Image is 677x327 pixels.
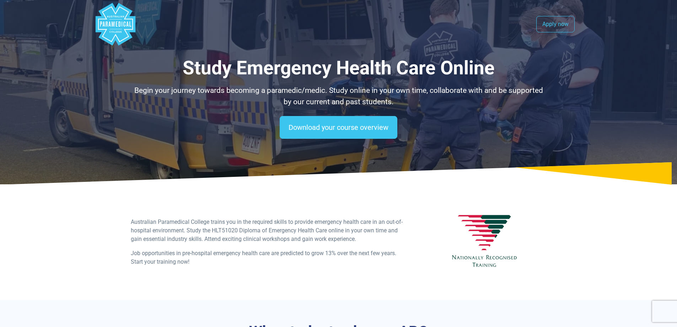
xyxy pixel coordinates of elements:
p: Australian Paramedical College trains you in the required skills to provide emergency health care... [131,218,405,243]
h1: Study Emergency Health Care Online [131,57,547,79]
a: Apply now [536,16,575,32]
div: Australian Paramedical College [94,3,137,46]
p: Job opportunities in pre-hospital emergency health care are predicted to grow 13% over the next f... [131,249,405,266]
a: Download your course overview [280,116,397,139]
p: Begin your journey towards becoming a paramedic/medic. Study online in your own time, collaborate... [131,85,547,107]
